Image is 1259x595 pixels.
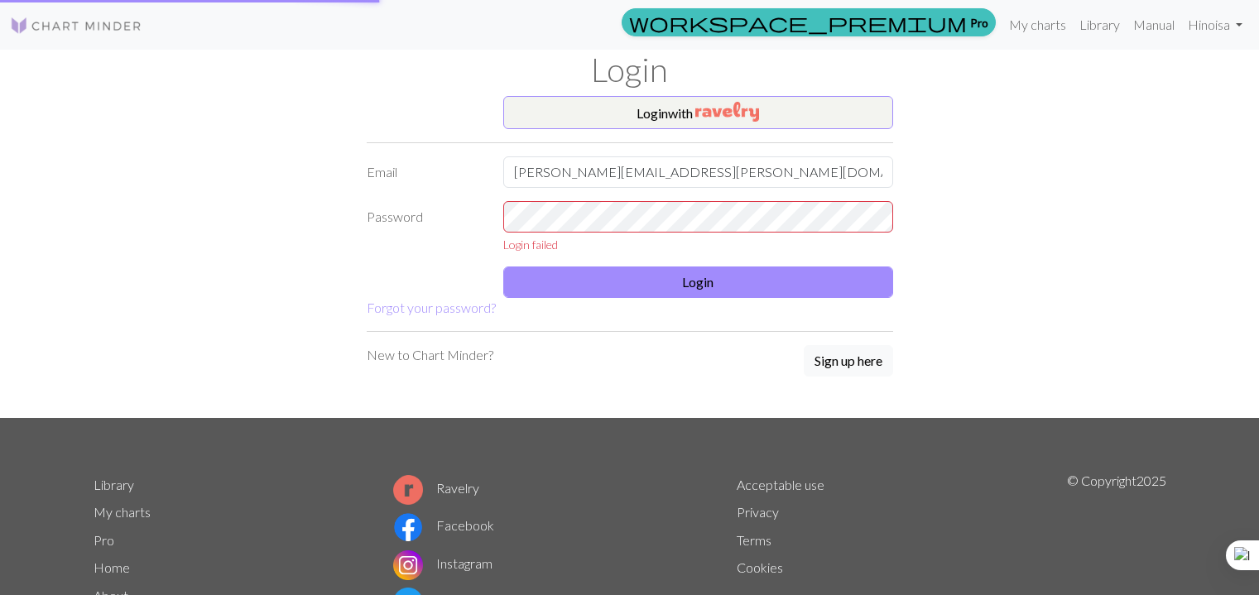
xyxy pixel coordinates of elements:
button: Sign up here [804,345,893,377]
iframe: chat widget [1189,529,1242,578]
a: Library [1073,8,1127,41]
a: Sign up here [804,345,893,378]
h1: Login [84,50,1176,89]
a: Facebook [393,517,494,533]
a: Home [94,559,130,575]
a: Ravelry [393,480,479,496]
img: Ravelry logo [393,475,423,505]
a: Pro [94,532,114,548]
a: Privacy [737,504,779,520]
label: Email [357,156,493,188]
a: Manual [1127,8,1181,41]
span: workspace_premium [629,11,967,34]
img: Instagram logo [393,550,423,580]
img: Ravelry [695,102,759,122]
div: Login failed [503,236,893,253]
button: Login [503,266,893,298]
label: Password [357,201,493,253]
p: New to Chart Minder? [367,345,493,365]
a: Instagram [393,555,493,571]
a: Acceptable use [737,477,824,492]
a: Forgot your password? [367,300,496,315]
button: Loginwith [503,96,893,129]
a: Cookies [737,559,783,575]
a: Hinoisa [1181,8,1249,41]
a: My charts [94,504,151,520]
img: Facebook logo [393,512,423,542]
img: Logo [10,16,142,36]
a: Library [94,477,134,492]
a: Terms [737,532,771,548]
a: Pro [622,8,996,36]
a: My charts [1002,8,1073,41]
